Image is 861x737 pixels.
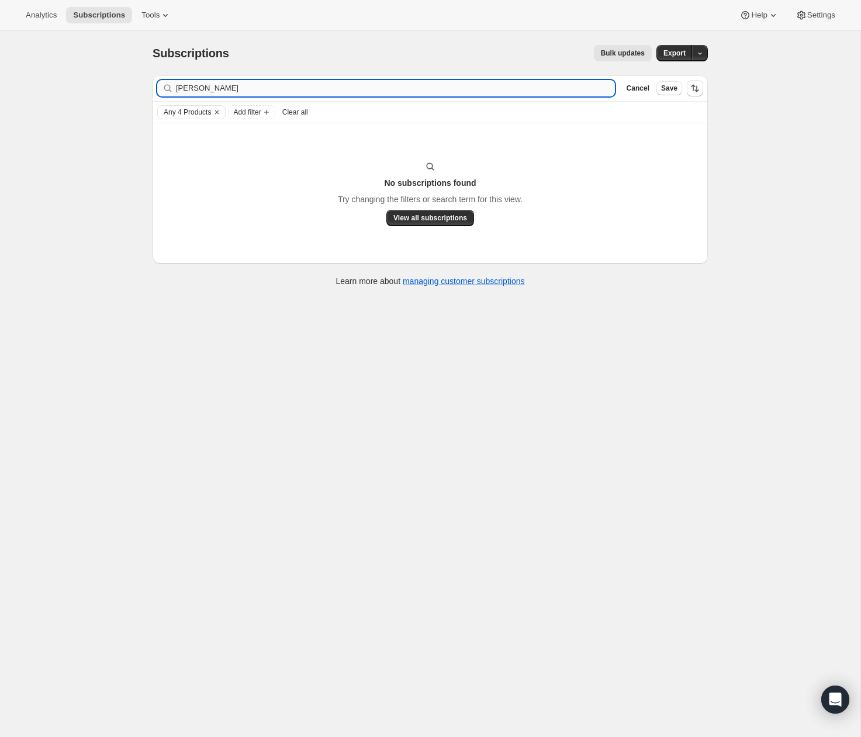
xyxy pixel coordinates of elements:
button: Cancel [622,81,654,95]
span: View all subscriptions [393,213,467,223]
button: Sort the results [687,80,703,96]
span: Save [661,84,677,93]
button: Help [732,7,786,23]
button: Tools [134,7,178,23]
span: Tools [141,11,160,20]
button: Export [656,45,693,61]
span: Analytics [26,11,57,20]
button: Add filter [228,105,275,119]
span: Any 4 Products [164,108,211,117]
span: Settings [807,11,835,20]
h3: No subscriptions found [384,177,476,189]
span: Subscriptions [73,11,125,20]
span: Clear all [282,108,308,117]
button: Save [656,81,682,95]
span: Bulk updates [601,49,645,58]
p: Learn more about [336,275,525,287]
button: View all subscriptions [386,210,474,226]
span: Export [663,49,686,58]
button: Subscriptions [66,7,132,23]
a: managing customer subscriptions [403,276,525,286]
span: Cancel [627,84,649,93]
p: Try changing the filters or search term for this view. [338,193,523,205]
button: Analytics [19,7,64,23]
span: Help [751,11,767,20]
span: Subscriptions [153,47,229,60]
button: Clear all [278,105,313,119]
button: Bulk updates [594,45,652,61]
button: Clear [211,106,223,119]
div: Open Intercom Messenger [821,686,849,714]
button: Any 4 Products [158,106,211,119]
span: Add filter [233,108,261,117]
button: Settings [789,7,842,23]
input: Filter subscribers [176,80,615,96]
